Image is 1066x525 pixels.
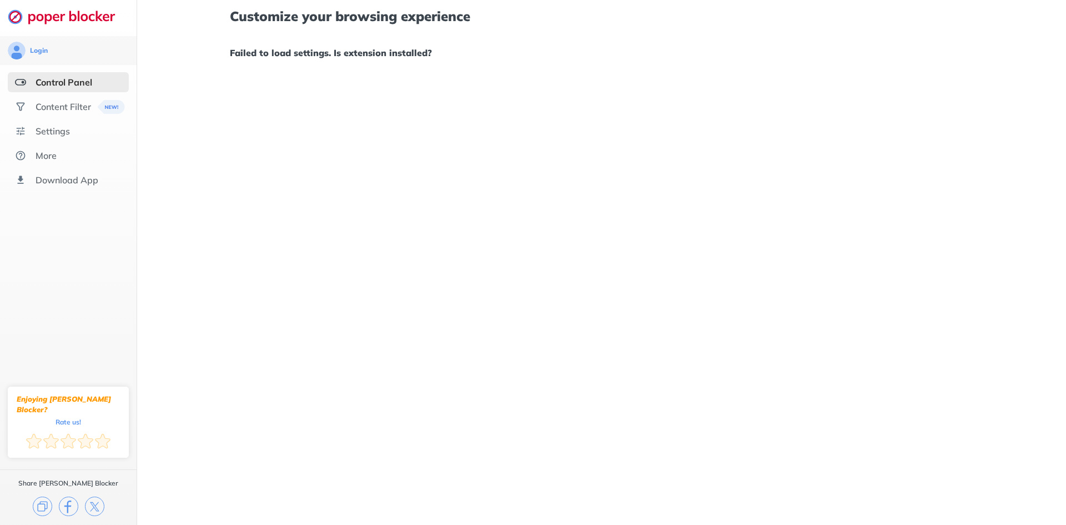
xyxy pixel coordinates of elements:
[17,394,120,415] div: Enjoying [PERSON_NAME] Blocker?
[33,497,52,516] img: copy.svg
[230,9,973,23] h1: Customize your browsing experience
[95,100,123,114] img: menuBanner.svg
[36,101,91,112] div: Content Filter
[15,77,26,88] img: features-selected.svg
[15,101,26,112] img: social.svg
[18,479,118,488] div: Share [PERSON_NAME] Blocker
[36,174,98,186] div: Download App
[8,42,26,59] img: avatar.svg
[15,150,26,161] img: about.svg
[15,174,26,186] img: download-app.svg
[36,77,92,88] div: Control Panel
[85,497,104,516] img: x.svg
[59,497,78,516] img: facebook.svg
[56,419,81,424] div: Rate us!
[30,46,48,55] div: Login
[36,126,70,137] div: Settings
[8,9,127,24] img: logo-webpage.svg
[15,126,26,137] img: settings.svg
[230,46,973,60] h1: Failed to load settings. Is extension installed?
[36,150,57,161] div: More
